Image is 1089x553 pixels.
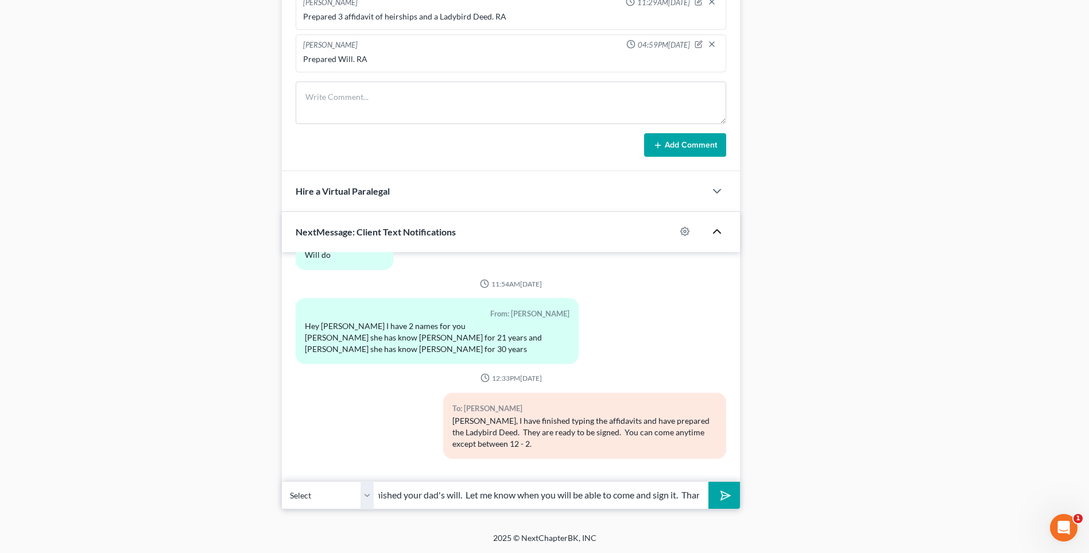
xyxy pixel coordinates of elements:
div: Will do [305,249,384,261]
iframe: Intercom live chat [1050,514,1078,542]
div: [PERSON_NAME], I have finished typing the affidavits and have prepared the Ladybird Deed. They ar... [452,415,717,450]
div: 12:33PM[DATE] [296,373,726,383]
div: 2025 © NextChapterBK, INC [218,532,872,553]
span: 1 [1074,514,1083,523]
button: Add Comment [644,133,726,157]
span: NextMessage: Client Text Notifications [296,226,456,237]
div: Prepared 3 affidavit of heirships and a Ladybird Deed. RA [303,11,719,22]
span: 04:59PM[DATE] [638,40,690,51]
input: Say something... [374,481,708,509]
div: From: [PERSON_NAME] [305,307,569,320]
div: 11:54AM[DATE] [296,279,726,289]
div: To: [PERSON_NAME] [452,402,717,415]
div: Prepared Will. RA [303,53,719,65]
div: Hey [PERSON_NAME] I have 2 names for you [PERSON_NAME] she has know [PERSON_NAME] for 21 years an... [305,320,569,355]
span: Hire a Virtual Paralegal [296,185,390,196]
div: [PERSON_NAME] [303,40,358,51]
